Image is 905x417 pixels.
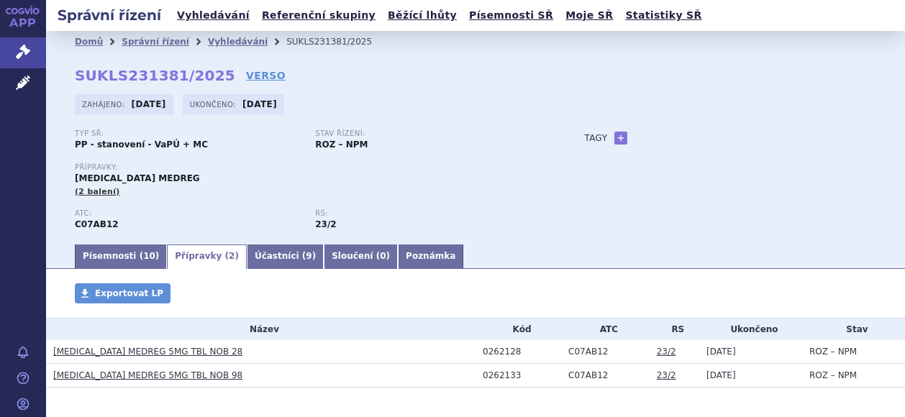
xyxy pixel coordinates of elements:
[247,244,324,269] a: Účastníci (9)
[46,319,476,340] th: Název
[383,6,461,25] a: Běžící lhůty
[614,132,627,145] a: +
[246,68,286,83] a: VERSO
[699,319,802,340] th: Ukončeno
[75,219,119,229] strong: NEBIVOLOL
[75,283,170,303] a: Exportovat LP
[229,251,235,261] span: 2
[657,370,676,380] a: 23/2
[802,340,905,364] td: ROZ – NPM
[657,347,676,357] a: 23/2
[75,37,103,47] a: Domů
[561,319,650,340] th: ATC
[465,6,558,25] a: Písemnosti SŘ
[75,129,301,138] p: Typ SŘ:
[561,6,617,25] a: Moje SŘ
[46,5,173,25] h2: Správní řízení
[190,98,239,110] span: Ukončeno:
[315,129,541,138] p: Stav řízení:
[143,251,155,261] span: 10
[398,244,463,269] a: Poznámka
[706,370,736,380] span: [DATE]
[306,251,311,261] span: 9
[324,244,398,269] a: Sloučení (0)
[483,347,561,357] div: 0262128
[561,340,650,364] td: NEBIVOLOL
[75,173,200,183] span: [MEDICAL_DATA] MEDREG
[621,6,706,25] a: Statistiky SŘ
[75,209,301,218] p: ATC:
[167,244,247,269] a: Přípravky (2)
[315,209,541,218] p: RS:
[122,37,189,47] a: Správní řízení
[802,364,905,388] td: ROZ – NPM
[95,288,163,298] span: Exportovat LP
[584,129,607,147] h3: Tagy
[706,347,736,357] span: [DATE]
[75,244,167,269] a: Písemnosti (10)
[82,98,127,110] span: Zahájeno:
[53,370,242,380] a: [MEDICAL_DATA] MEDREG 5MG TBL NOB 98
[258,6,380,25] a: Referenční skupiny
[75,163,555,172] p: Přípravky:
[173,6,254,25] a: Vyhledávání
[315,219,336,229] strong: antihypertenziva, betablokátory kardioselektivní retardované a dlouhodobě působící, p.o.
[476,319,561,340] th: Kód
[132,99,166,109] strong: [DATE]
[802,319,905,340] th: Stav
[380,251,386,261] span: 0
[650,319,699,340] th: RS
[75,67,235,84] strong: SUKLS231381/2025
[208,37,268,47] a: Vyhledávání
[286,31,391,52] li: SUKLS231381/2025
[315,139,368,150] strong: ROZ – NPM
[242,99,277,109] strong: [DATE]
[483,370,561,380] div: 0262133
[75,187,120,196] span: (2 balení)
[53,347,242,357] a: [MEDICAL_DATA] MEDREG 5MG TBL NOB 28
[75,139,208,150] strong: PP - stanovení - VaPÚ + MC
[561,364,650,388] td: NEBIVOLOL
